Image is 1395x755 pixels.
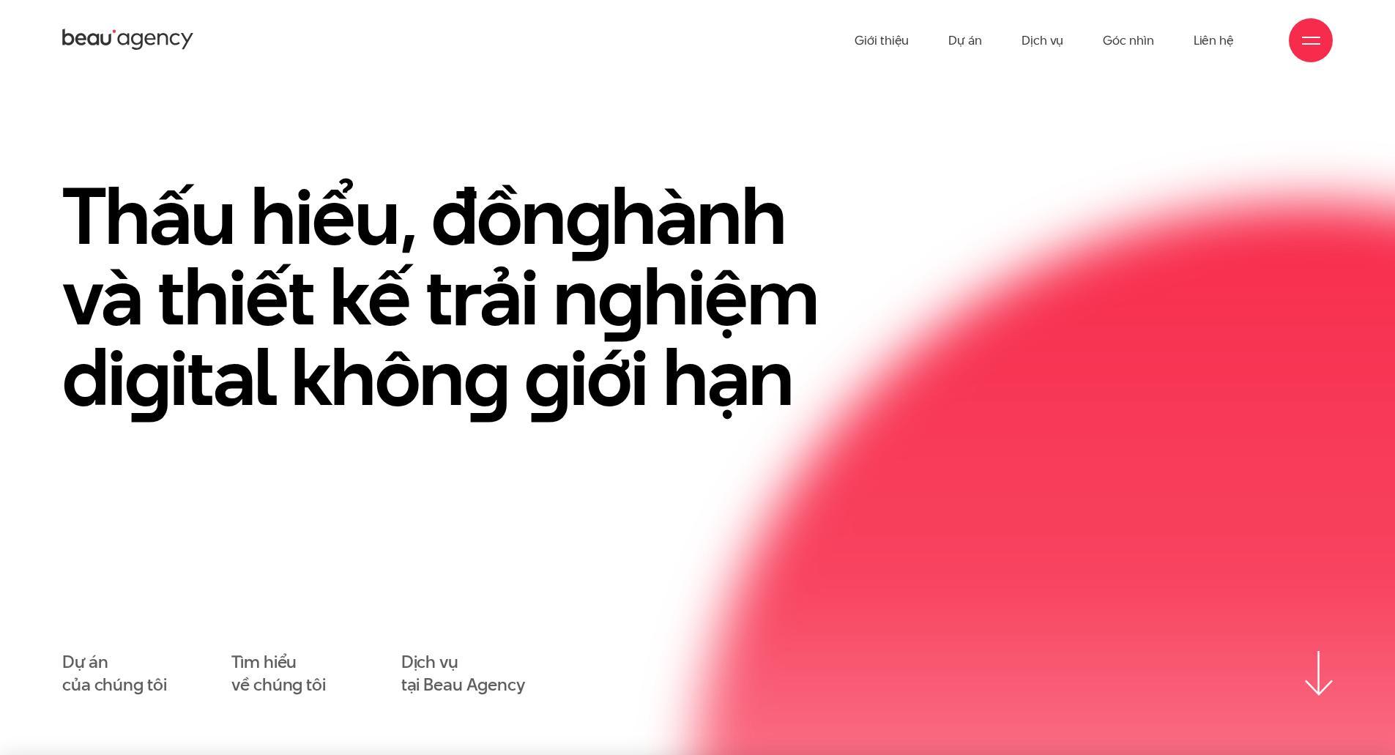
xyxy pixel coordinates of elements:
[565,161,611,271] en: g
[231,651,326,696] a: Tìm hiểuvề chúng tôi
[124,322,170,432] en: g
[464,322,509,432] en: g
[598,242,643,352] en: g
[524,322,570,432] en: g
[62,176,868,417] h1: Thấu hiểu, đồn hành và thiết kế trải n hiệm di ital khôn iới hạn
[401,651,525,696] a: Dịch vụtại Beau Agency
[62,651,166,696] a: Dự áncủa chúng tôi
